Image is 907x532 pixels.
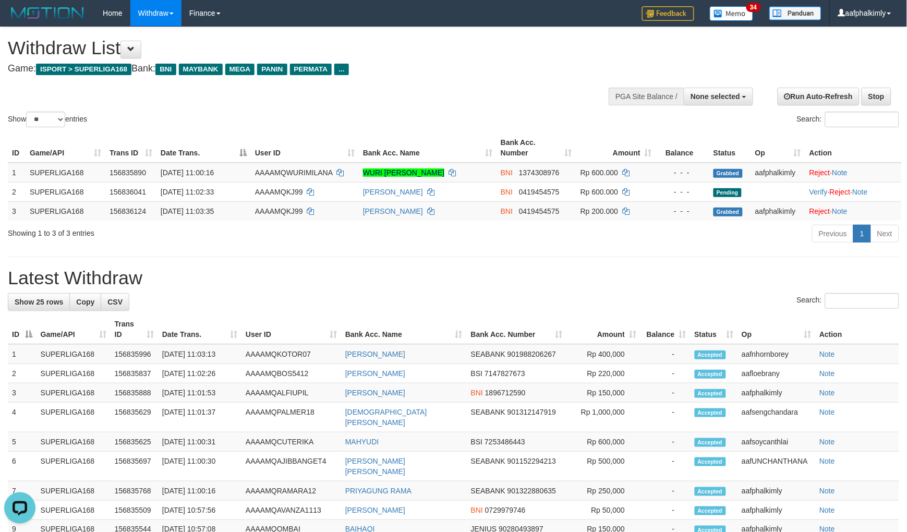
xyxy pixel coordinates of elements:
td: 6 [8,452,37,481]
h1: Withdraw List [8,38,594,58]
span: Accepted [695,506,726,515]
span: SEABANK [471,408,505,416]
a: CSV [101,293,129,311]
a: Note [852,188,868,196]
a: Note [832,207,848,215]
td: [DATE] 11:01:53 [158,383,241,403]
td: 156835996 [111,344,158,364]
td: - [640,403,690,432]
span: ISPORT > SUPERLIGA168 [36,64,131,75]
td: - [640,432,690,452]
td: - [640,344,690,364]
span: Rp 600.000 [581,168,618,177]
td: aafloebrany [737,364,815,383]
td: aafphalkimly [737,481,815,501]
span: Accepted [695,350,726,359]
td: 156835697 [111,452,158,481]
td: aafsengchandara [737,403,815,432]
a: Verify [809,188,828,196]
td: aafUNCHANTHANA [737,452,815,481]
span: AAAAMQKJ99 [255,207,303,215]
a: PRIYAGUNG RAMA [345,487,412,495]
span: Accepted [695,389,726,398]
td: 1 [8,344,37,364]
span: Accepted [695,408,726,417]
td: 156835888 [111,383,158,403]
th: ID [8,133,26,163]
a: Show 25 rows [8,293,70,311]
td: - [640,481,690,501]
input: Search: [825,293,899,309]
td: Rp 500,000 [567,452,641,481]
img: Feedback.jpg [642,6,694,21]
td: [DATE] 11:00:16 [158,481,241,501]
span: Copy 1896712590 to clipboard [485,389,526,397]
a: Note [819,487,835,495]
span: Copy 901152294213 to clipboard [507,457,556,465]
th: Trans ID: activate to sort column ascending [105,133,156,163]
div: Showing 1 to 3 of 3 entries [8,224,370,238]
a: [PERSON_NAME] [345,350,405,358]
td: 156835625 [111,432,158,452]
span: Copy [76,298,94,306]
td: SUPERLIGA168 [37,383,111,403]
td: AAAAMQPALMER18 [241,403,341,432]
span: [DATE] 11:03:35 [161,207,214,215]
td: - [640,364,690,383]
span: SEABANK [471,487,505,495]
span: Accepted [695,370,726,379]
div: - - - [660,187,705,197]
span: BNI [471,506,483,514]
th: Action [815,315,899,344]
th: Status: activate to sort column ascending [691,315,738,344]
td: SUPERLIGA168 [37,501,111,520]
a: [PERSON_NAME] [363,207,423,215]
a: [PERSON_NAME] [345,369,405,378]
label: Search: [797,112,899,127]
span: MEGA [225,64,255,75]
td: AAAAMQALFIUPIL [241,383,341,403]
a: [PERSON_NAME] [345,389,405,397]
select: Showentries [26,112,65,127]
td: aafphalkimly [751,163,805,183]
span: AAAAMQKJ99 [255,188,303,196]
div: - - - [660,167,705,178]
th: Status [709,133,751,163]
span: Copy 901988206267 to clipboard [507,350,556,358]
div: PGA Site Balance / [609,88,684,105]
th: Bank Acc. Number: activate to sort column ascending [497,133,576,163]
span: Grabbed [713,169,743,178]
span: SEABANK [471,457,505,465]
td: [DATE] 10:57:56 [158,501,241,520]
td: AAAAMQBOS5412 [241,364,341,383]
label: Show entries [8,112,87,127]
span: BSI [471,438,483,446]
th: Op: activate to sort column ascending [737,315,815,344]
td: SUPERLIGA168 [37,481,111,501]
h1: Latest Withdraw [8,268,899,288]
span: Copy 901322880635 to clipboard [507,487,556,495]
a: Note [819,506,835,514]
th: User ID: activate to sort column ascending [251,133,359,163]
a: [PERSON_NAME] [345,506,405,514]
span: Grabbed [713,208,743,216]
td: · · [805,182,902,201]
td: Rp 150,000 [567,383,641,403]
span: Copy 0729979746 to clipboard [485,506,526,514]
td: Rp 600,000 [567,432,641,452]
td: Rp 1,000,000 [567,403,641,432]
th: Bank Acc. Number: activate to sort column ascending [467,315,567,344]
td: [DATE] 11:02:26 [158,364,241,383]
td: Rp 250,000 [567,481,641,501]
th: Trans ID: activate to sort column ascending [111,315,158,344]
span: Accepted [695,457,726,466]
span: BSI [471,369,483,378]
span: Copy 7147827673 to clipboard [485,369,525,378]
span: BNI [155,64,176,75]
img: MOTION_logo.png [8,5,87,21]
a: Reject [809,168,830,177]
td: Rp 50,000 [567,501,641,520]
th: Bank Acc. Name: activate to sort column ascending [341,315,467,344]
th: User ID: activate to sort column ascending [241,315,341,344]
a: Previous [812,225,854,243]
